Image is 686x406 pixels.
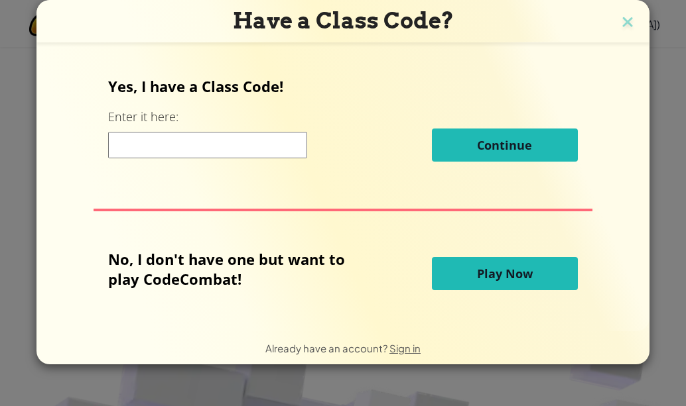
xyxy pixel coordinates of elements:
[432,128,578,162] button: Continue
[233,7,454,34] span: Have a Class Code?
[265,342,389,354] span: Already have an account?
[389,342,421,354] a: Sign in
[477,137,532,153] span: Continue
[108,76,577,96] p: Yes, I have a Class Code!
[108,249,365,289] p: No, I don't have one but want to play CodeCombat!
[108,109,178,125] label: Enter it here:
[432,257,578,290] button: Play Now
[477,266,533,281] span: Play Now
[619,13,636,33] img: close icon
